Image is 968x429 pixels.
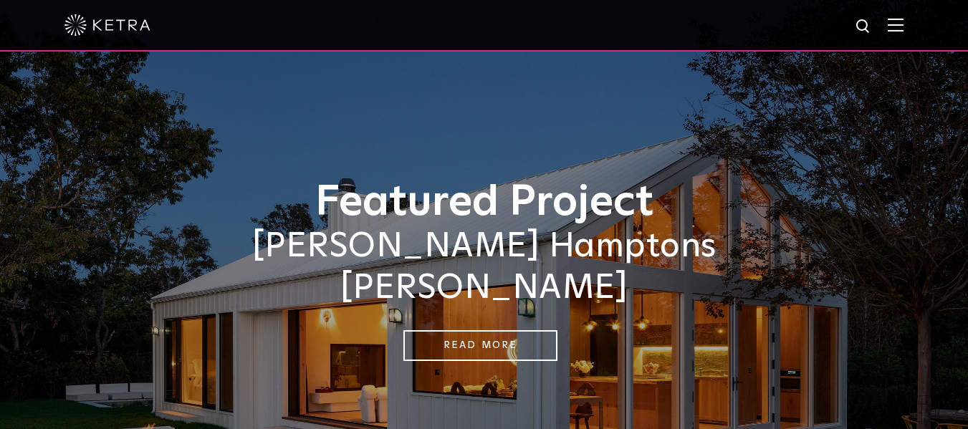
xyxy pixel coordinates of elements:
img: search icon [855,18,873,36]
img: Hamburger%20Nav.svg [888,18,904,32]
h1: Featured Project [126,179,843,226]
img: ketra-logo-2019-white [64,14,150,36]
h2: [PERSON_NAME] Hamptons [PERSON_NAME] [126,226,843,309]
a: Read More [403,330,557,361]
